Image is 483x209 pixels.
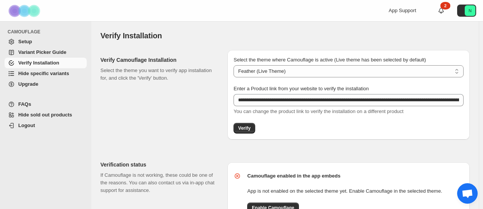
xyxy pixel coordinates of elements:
img: Camouflage [6,0,44,21]
p: Select the theme you want to verify app installation for, and click the 'Verify' button. [100,67,215,82]
span: Verify [238,125,251,131]
p: App is not enabled on the selected theme yet. Enable Camouflage in the selected theme. [247,187,442,195]
a: FAQs [5,99,87,110]
h2: Verification status [100,161,215,168]
text: N [469,8,472,13]
span: You can change the product link to verify the installation on a different product [234,108,404,114]
span: Verify Installation [100,31,162,40]
span: Upgrade [18,81,38,87]
span: Setup [18,39,32,44]
span: Select the theme where Camouflage is active (Live theme has been selected by default) [234,57,426,63]
button: Avatar with initials N [457,5,476,17]
span: Hide sold out products [18,112,72,118]
a: Upgrade [5,79,87,90]
a: Hide sold out products [5,110,87,120]
span: CAMOUFLAGE [8,29,87,35]
span: Logout [18,123,35,128]
span: Hide specific variants [18,71,69,76]
h2: Verify Camouflage Installation [100,56,215,64]
a: 2 [437,7,445,14]
span: Verify Installation [18,60,59,66]
button: Verify [234,123,255,134]
a: Setup [5,36,87,47]
a: Verify Installation [5,58,87,68]
div: 2 [440,2,450,9]
p: If Camouflage is not working, these could be one of the reasons. You can also contact us via in-a... [100,171,215,194]
a: Variant Picker Guide [5,47,87,58]
a: Hide specific variants [5,68,87,79]
b: Camouflage enabled in the app embeds [247,173,340,179]
div: Open chat [457,183,478,204]
span: Variant Picker Guide [18,49,66,55]
span: Enter a Product link from your website to verify the installation [234,86,369,91]
span: App Support [389,8,416,13]
a: Logout [5,120,87,131]
span: FAQs [18,101,31,107]
span: Avatar with initials N [465,5,475,16]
